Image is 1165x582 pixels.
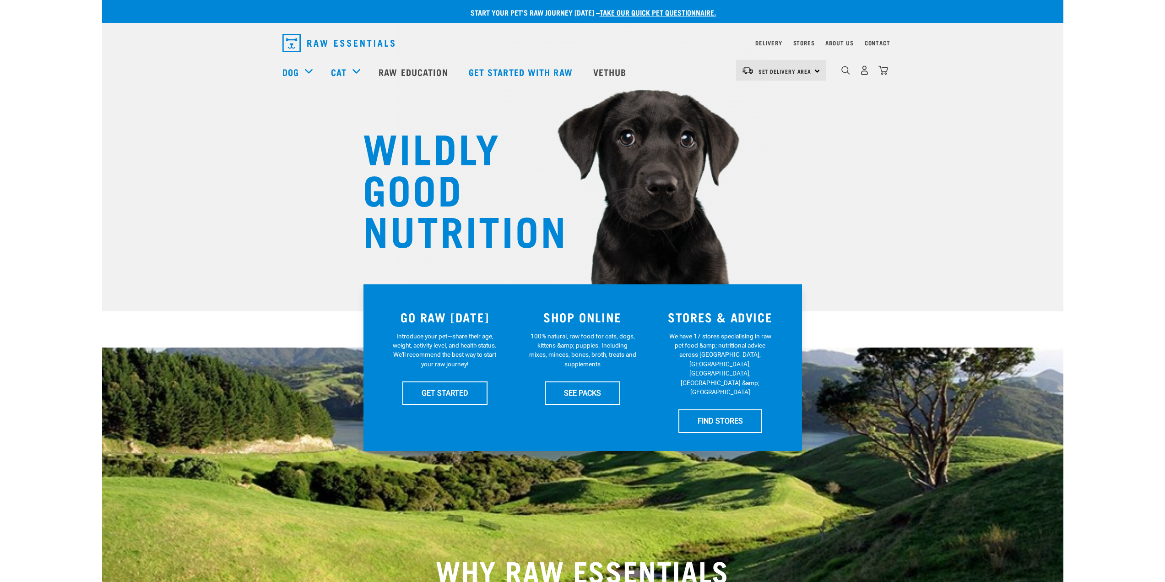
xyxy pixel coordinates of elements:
p: 100% natural, raw food for cats, dogs, kittens &amp; puppies. Including mixes, minces, bones, bro... [529,332,636,369]
span: Set Delivery Area [759,70,812,73]
h3: GO RAW [DATE] [382,310,509,324]
p: Introduce your pet—share their age, weight, activity level, and health status. We'll recommend th... [391,332,499,369]
img: home-icon@2x.png [878,65,888,75]
img: Raw Essentials Logo [282,34,395,52]
p: Start your pet’s raw journey [DATE] – [109,7,1070,18]
a: FIND STORES [678,409,762,432]
img: home-icon-1@2x.png [841,66,850,75]
p: We have 17 stores specialising in raw pet food &amp; nutritional advice across [GEOGRAPHIC_DATA],... [666,332,774,397]
nav: dropdown navigation [102,54,1063,90]
a: Get started with Raw [460,54,584,90]
img: user.png [860,65,869,75]
a: take our quick pet questionnaire. [600,10,716,14]
a: Raw Education [369,54,459,90]
a: Cat [331,65,347,79]
a: Contact [865,41,890,44]
a: GET STARTED [402,381,488,404]
a: About Us [825,41,853,44]
h1: WILDLY GOOD NUTRITION [363,126,546,250]
h3: STORES & ADVICE [657,310,784,324]
h3: SHOP ONLINE [519,310,646,324]
a: Delivery [755,41,782,44]
a: Vethub [584,54,638,90]
nav: dropdown navigation [275,30,890,56]
a: Dog [282,65,299,79]
a: Stores [793,41,815,44]
img: van-moving.png [742,66,754,75]
a: SEE PACKS [545,381,620,404]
